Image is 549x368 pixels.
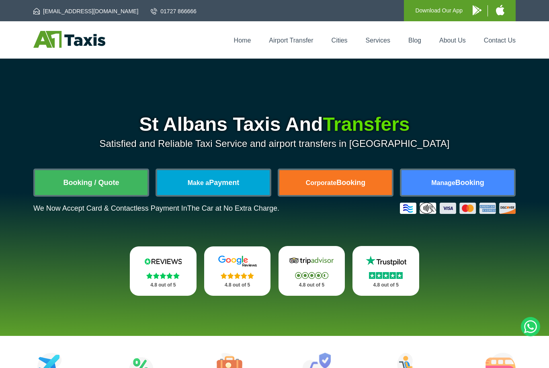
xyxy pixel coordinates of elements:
[287,280,336,290] p: 4.8 out of 5
[279,170,392,195] a: CorporateBooking
[369,272,403,279] img: Stars
[473,5,481,15] img: A1 Taxis Android App
[431,179,455,186] span: Manage
[269,37,313,44] a: Airport Transfer
[157,170,270,195] a: Make aPayment
[323,114,410,135] span: Transfers
[366,37,390,44] a: Services
[415,6,463,16] p: Download Our App
[33,31,105,48] img: A1 Taxis St Albans LTD
[221,272,254,279] img: Stars
[33,204,279,213] p: We Now Accept Card & Contactless Payment In
[306,179,336,186] span: Corporate
[400,203,516,214] img: Credit And Debit Cards
[139,255,187,267] img: Reviews.io
[439,37,466,44] a: About Us
[204,246,271,296] a: Google Stars 4.8 out of 5
[139,280,188,290] p: 4.8 out of 5
[213,280,262,290] p: 4.8 out of 5
[362,255,410,267] img: Trustpilot
[35,170,147,195] a: Booking / Quote
[352,246,419,296] a: Trustpilot Stars 4.8 out of 5
[151,7,197,15] a: 01727 866666
[213,255,262,267] img: Google
[187,204,279,212] span: The Car at No Extra Charge.
[146,272,180,279] img: Stars
[496,5,504,15] img: A1 Taxis iPhone App
[33,138,516,149] p: Satisfied and Reliable Taxi Service and airport transfers in [GEOGRAPHIC_DATA]
[33,7,138,15] a: [EMAIL_ADDRESS][DOMAIN_NAME]
[130,246,197,296] a: Reviews.io Stars 4.8 out of 5
[402,170,514,195] a: ManageBooking
[332,37,348,44] a: Cities
[361,280,410,290] p: 4.8 out of 5
[234,37,251,44] a: Home
[33,115,516,134] h1: St Albans Taxis And
[484,37,516,44] a: Contact Us
[287,255,336,267] img: Tripadvisor
[408,37,421,44] a: Blog
[295,272,328,279] img: Stars
[188,179,209,186] span: Make a
[279,246,345,296] a: Tripadvisor Stars 4.8 out of 5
